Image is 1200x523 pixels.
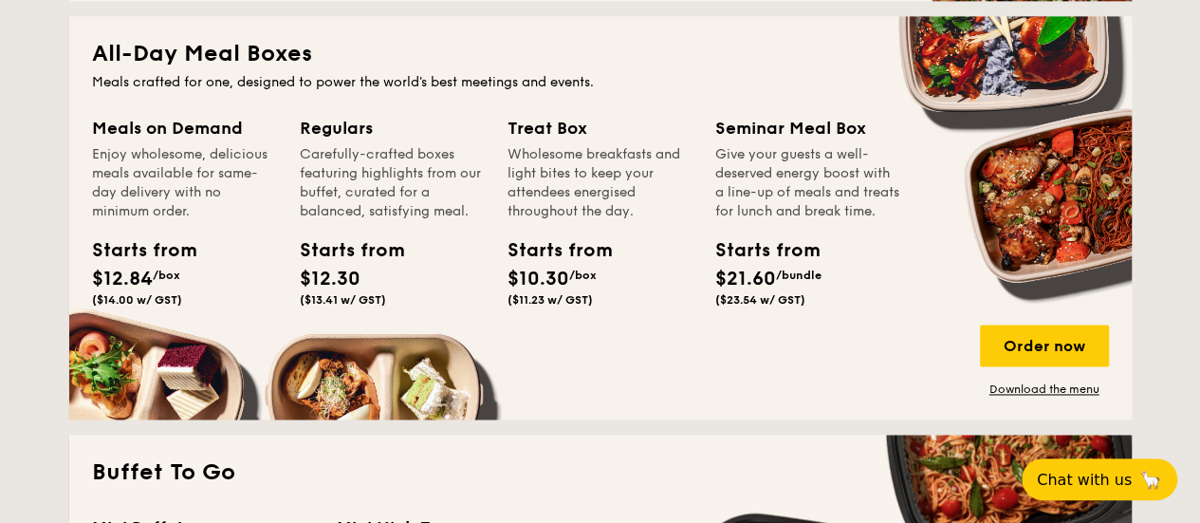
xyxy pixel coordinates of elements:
[92,236,177,265] div: Starts from
[980,382,1109,397] a: Download the menu
[715,268,776,290] span: $21.60
[92,73,1109,92] div: Meals crafted for one, designed to power the world's best meetings and events.
[715,236,801,265] div: Starts from
[715,115,900,141] div: Seminar Meal Box
[1037,471,1132,489] span: Chat with us
[92,115,277,141] div: Meals on Demand
[92,293,182,307] span: ($14.00 w/ GST)
[1022,458,1177,500] button: Chat with us🦙
[300,293,386,307] span: ($13.41 w/ GST)
[92,145,277,221] div: Enjoy wholesome, delicious meals available for same-day delivery with no minimum order.
[1139,469,1162,491] span: 🦙
[300,145,485,221] div: Carefully-crafted boxes featuring highlights from our buffet, curated for a balanced, satisfying ...
[92,458,1109,488] h2: Buffet To Go
[715,145,900,221] div: Give your guests a well-deserved energy boost with a line-up of meals and treats for lunch and br...
[300,236,385,265] div: Starts from
[508,236,593,265] div: Starts from
[300,115,485,141] div: Regulars
[715,293,805,307] span: ($23.54 w/ GST)
[153,269,180,282] span: /box
[92,268,153,290] span: $12.84
[92,39,1109,69] h2: All-Day Meal Boxes
[508,145,692,221] div: Wholesome breakfasts and light bites to keep your attendees energised throughout the day.
[508,293,593,307] span: ($11.23 w/ GST)
[508,115,692,141] div: Treat Box
[980,325,1109,366] div: Order now
[569,269,597,282] span: /box
[508,268,569,290] span: $10.30
[300,268,360,290] span: $12.30
[776,269,822,282] span: /bundle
